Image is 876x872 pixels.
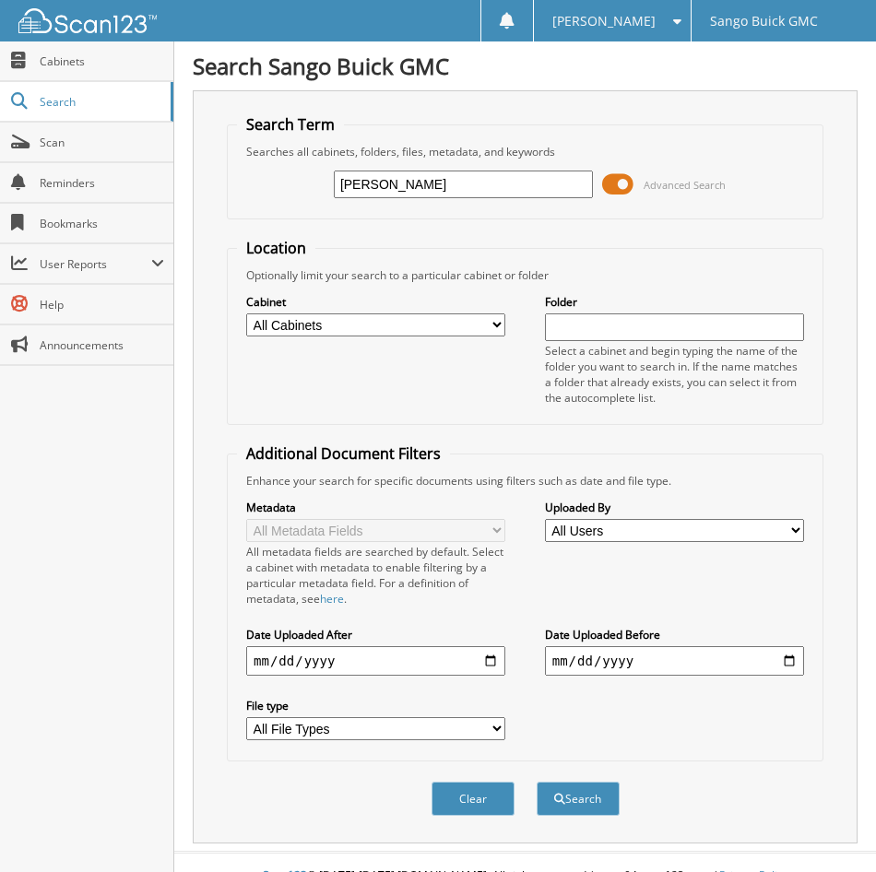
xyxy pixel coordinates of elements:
input: end [545,646,804,676]
div: Optionally limit your search to a particular cabinet or folder [237,267,813,283]
iframe: Chat Widget [784,784,876,872]
a: here [320,591,344,607]
label: Cabinet [246,294,505,310]
span: Bookmarks [40,216,164,231]
span: Reminders [40,175,164,191]
label: Metadata [246,500,505,515]
span: Scan [40,135,164,150]
span: Search [40,94,161,110]
div: Enhance your search for specific documents using filters such as date and file type. [237,473,813,489]
input: start [246,646,505,676]
legend: Location [237,238,315,258]
button: Clear [432,782,515,816]
span: Advanced Search [644,178,726,192]
label: File type [246,698,505,713]
label: Uploaded By [545,500,804,515]
img: scan123-logo-white.svg [18,8,157,33]
button: Search [537,782,620,816]
div: Select a cabinet and begin typing the name of the folder you want to search in. If the name match... [545,343,804,406]
legend: Search Term [237,114,344,135]
label: Date Uploaded Before [545,627,804,642]
div: All metadata fields are searched by default. Select a cabinet with metadata to enable filtering b... [246,544,505,607]
span: User Reports [40,256,151,272]
label: Date Uploaded After [246,627,505,642]
div: Searches all cabinets, folders, files, metadata, and keywords [237,144,813,159]
span: Sango Buick GMC [710,16,818,27]
span: Help [40,297,164,312]
legend: Additional Document Filters [237,443,450,464]
h1: Search Sango Buick GMC [193,51,858,81]
span: [PERSON_NAME] [552,16,656,27]
span: Announcements [40,337,164,353]
label: Folder [545,294,804,310]
span: Cabinets [40,53,164,69]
